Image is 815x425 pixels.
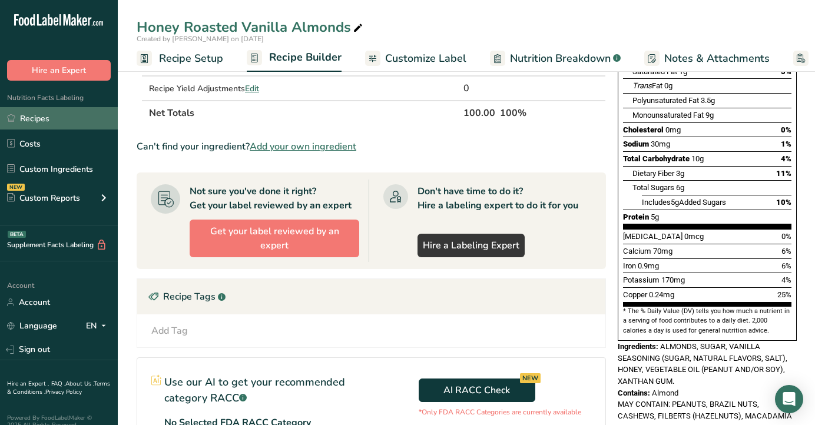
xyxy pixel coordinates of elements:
[269,49,342,65] span: Recipe Builder
[781,140,791,148] span: 1%
[623,213,649,221] span: Protein
[618,342,658,351] span: Ingredients:
[7,316,57,336] a: Language
[418,184,578,213] div: Don't have time to do it? Hire a labeling expert to do it for you
[781,67,791,76] span: 5%
[498,100,552,125] th: 100%
[618,342,787,386] span: ALMONDS, SUGAR, VANILLA SEASONING (SUGAR, NATURAL FLAVORS, SALT), HONEY, VEGETABLE OIL (PEANUT AN...
[623,232,683,241] span: [MEDICAL_DATA]
[7,192,80,204] div: Custom Reports
[665,125,681,134] span: 0mg
[51,380,65,388] a: FAQ .
[7,380,110,396] a: Terms & Conditions .
[651,140,670,148] span: 30mg
[149,82,337,95] div: Recipe Yield Adjustments
[671,198,679,207] span: 5g
[705,111,714,119] span: 9g
[520,373,541,383] div: NEW
[7,60,111,81] button: Hire an Expert
[632,81,662,90] span: Fat
[701,96,715,105] span: 3.5g
[623,125,664,134] span: Cholesterol
[632,67,677,76] span: Saturated Fat
[623,290,647,299] span: Copper
[623,307,791,336] section: * The % Daily Value (DV) tells you how much a nutrient in a serving of food contributes to a dail...
[661,275,685,284] span: 170mg
[250,140,356,154] span: Add your own ingredient
[510,51,611,67] span: Nutrition Breakdown
[618,389,650,397] span: Contains:
[691,154,704,163] span: 10g
[684,232,704,241] span: 0mcg
[443,383,510,397] span: AI RACC Check
[623,154,690,163] span: Total Carbohydrate
[623,247,651,255] span: Calcium
[137,34,264,44] span: Created by [PERSON_NAME] on [DATE]
[653,247,672,255] span: 70mg
[247,44,342,72] a: Recipe Builder
[649,290,674,299] span: 0.24mg
[781,232,791,241] span: 0%
[418,234,525,257] a: Hire a Labeling Expert
[463,81,495,95] div: 0
[151,324,188,338] div: Add Tag
[623,140,649,148] span: Sodium
[45,388,82,396] a: Privacy Policy
[651,213,659,221] span: 5g
[676,169,684,178] span: 3g
[86,319,111,333] div: EN
[642,198,726,207] span: Includes Added Sugars
[65,380,94,388] a: About Us .
[623,275,660,284] span: Potassium
[632,183,674,192] span: Total Sugars
[245,83,259,94] span: Edit
[781,154,791,163] span: 4%
[147,100,461,125] th: Net Totals
[137,16,365,38] div: Honey Roasted Vanilla Almonds
[638,261,659,270] span: 0.9mg
[419,407,581,417] p: *Only FDA RACC Categories are currently available
[632,169,674,178] span: Dietary Fiber
[190,220,359,257] button: Get your label reviewed by an expert
[632,96,699,105] span: Polyunsaturated Fat
[777,290,791,299] span: 25%
[419,378,535,402] button: AI RACC Check NEW
[781,275,791,284] span: 4%
[664,81,672,90] span: 0g
[7,380,49,388] a: Hire an Expert .
[776,198,791,207] span: 10%
[781,247,791,255] span: 6%
[137,140,606,154] div: Can't find your ingredient?
[632,81,652,90] i: Trans
[632,111,704,119] span: Monounsaturated Fat
[781,261,791,270] span: 6%
[137,45,223,72] a: Recipe Setup
[679,67,687,76] span: 1g
[781,125,791,134] span: 0%
[365,45,466,72] a: Customize Label
[190,184,352,213] div: Not sure you've done it right? Get your label reviewed by an expert
[664,51,770,67] span: Notes & Attachments
[164,374,357,406] p: Use our AI to get your recommended category RACC
[676,183,684,192] span: 6g
[159,51,223,67] span: Recipe Setup
[623,261,636,270] span: Iron
[652,389,678,397] span: Almond
[644,45,770,72] a: Notes & Attachments
[461,100,498,125] th: 100.00
[8,231,26,238] div: BETA
[137,279,605,314] div: Recipe Tags
[776,169,791,178] span: 11%
[195,224,354,253] span: Get your label reviewed by an expert
[7,184,25,191] div: NEW
[385,51,466,67] span: Customize Label
[775,385,803,413] div: Open Intercom Messenger
[490,45,621,72] a: Nutrition Breakdown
